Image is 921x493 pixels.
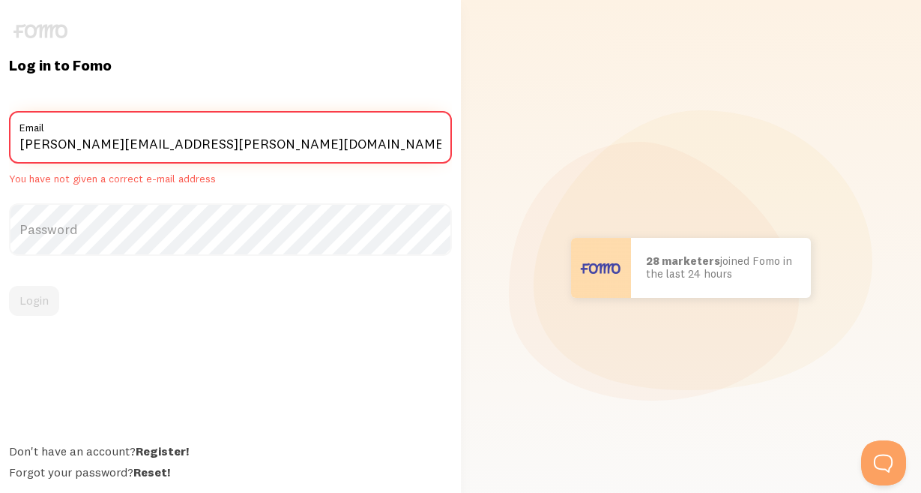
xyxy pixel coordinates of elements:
img: User avatar [571,238,631,298]
h1: Log in to Fomo [9,56,452,75]
iframe: Help Scout Beacon - Open [861,440,906,485]
img: fomo-logo-gray-b99e0e8ada9f9040e2984d0d95b3b12da0074ffd48d1e5cb62ac37fc77b0b268.svg [13,24,67,38]
div: Forgot your password? [9,464,452,479]
span: You have not given a correct e-mail address [9,173,452,186]
a: Reset! [133,464,170,479]
a: Register! [136,443,189,458]
label: Email [9,111,452,137]
p: joined Fomo in the last 24 hours [646,255,796,280]
b: 28 marketers [646,254,720,268]
label: Password [9,203,452,256]
div: Don't have an account? [9,443,452,458]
